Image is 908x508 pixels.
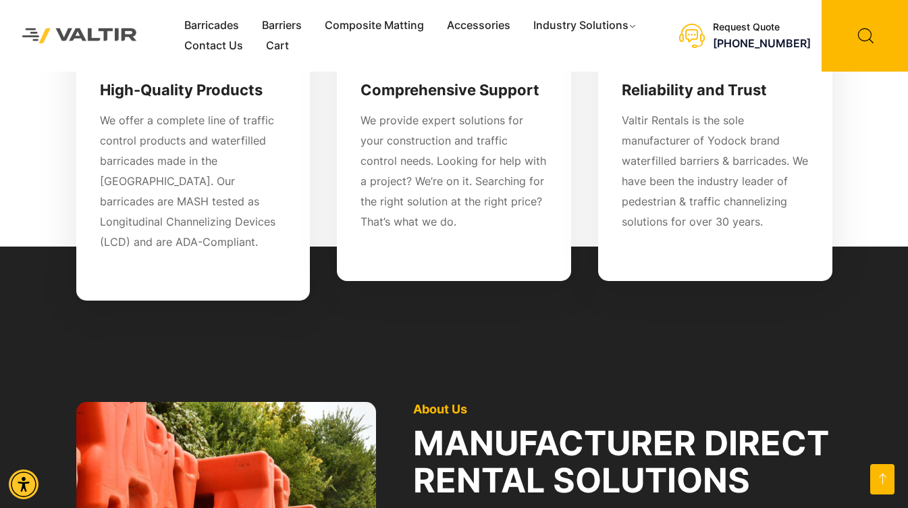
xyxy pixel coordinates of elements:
img: Valtir Rentals [10,16,149,55]
a: Open this option [870,464,894,494]
a: Accessories [435,16,522,36]
h3: High-Quality Products [100,80,287,101]
div: Accessibility Menu [9,469,38,499]
a: Composite Matting [313,16,435,36]
a: Reliability and Trust - open in a new tab [622,80,809,101]
p: We offer a complete line of traffic control products and waterfilled barricades made in the [GEOG... [100,111,287,252]
a: call (888) 496-3625 [713,36,811,50]
h3: Reliability and Trust [622,80,809,101]
a: Comprehensive Support - open in a new tab [360,80,548,101]
p: About Us [413,402,832,417]
p: We provide expert solutions for your construction and traffic control needs. Looking for help wit... [360,111,548,232]
a: Cart [255,36,300,56]
a: Industry Solutions [522,16,649,36]
h3: Comprehensive Support [360,80,548,101]
h2: manufacturer direct rental solutions [413,425,832,499]
p: Valtir Rentals is the sole manufacturer of Yodock brand waterfilled barriers & barricades. We hav... [622,111,809,232]
a: Barriers [250,16,313,36]
div: Request Quote [713,22,811,33]
a: High-Quality Products - open in a new tab [100,80,287,101]
a: Contact Us [173,36,255,56]
a: Barricades [173,16,250,36]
